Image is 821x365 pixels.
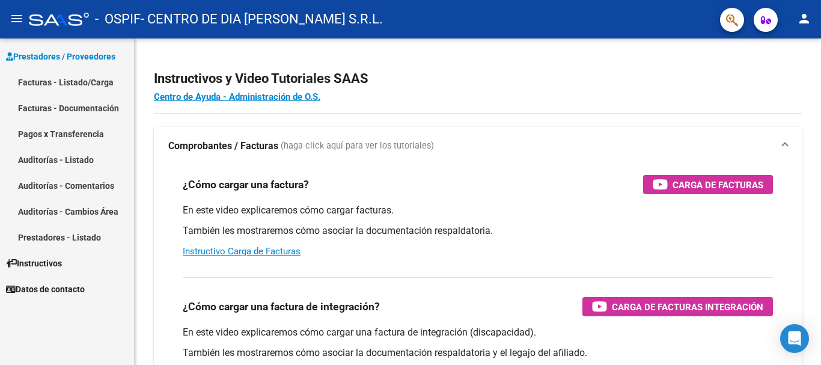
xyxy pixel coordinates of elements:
p: También les mostraremos cómo asociar la documentación respaldatoria. [183,224,773,238]
button: Carga de Facturas Integración [582,297,773,316]
span: - CENTRO DE DIA [PERSON_NAME] S.R.L. [141,6,383,32]
div: Open Intercom Messenger [780,324,809,353]
h2: Instructivos y Video Tutoriales SAAS [154,67,802,90]
span: Datos de contacto [6,283,85,296]
p: En este video explicaremos cómo cargar una factura de integración (discapacidad). [183,326,773,339]
span: Carga de Facturas [673,177,763,192]
a: Instructivo Carga de Facturas [183,246,301,257]
h3: ¿Cómo cargar una factura de integración? [183,298,380,315]
button: Carga de Facturas [643,175,773,194]
h3: ¿Cómo cargar una factura? [183,176,309,193]
span: Carga de Facturas Integración [612,299,763,314]
a: Centro de Ayuda - Administración de O.S. [154,91,320,102]
mat-icon: menu [10,11,24,26]
mat-icon: person [797,11,811,26]
p: En este video explicaremos cómo cargar facturas. [183,204,773,217]
span: - OSPIF [95,6,141,32]
p: También les mostraremos cómo asociar la documentación respaldatoria y el legajo del afiliado. [183,346,773,360]
span: Instructivos [6,257,62,270]
span: (haga click aquí para ver los tutoriales) [281,140,434,153]
span: Prestadores / Proveedores [6,50,115,63]
mat-expansion-panel-header: Comprobantes / Facturas (haga click aquí para ver los tutoriales) [154,127,802,165]
strong: Comprobantes / Facturas [168,140,278,153]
